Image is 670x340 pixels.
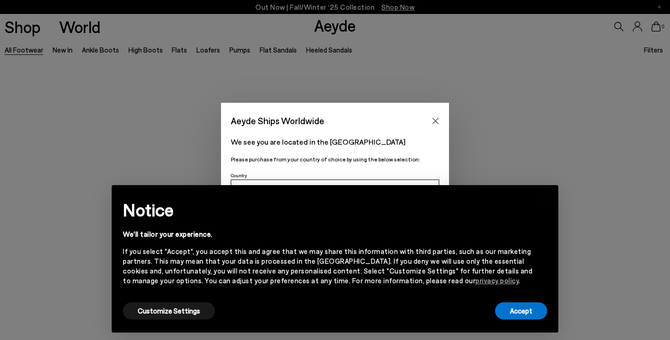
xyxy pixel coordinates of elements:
[495,302,547,320] button: Accept
[231,136,439,147] p: We see you are located in the [GEOGRAPHIC_DATA]
[231,113,324,129] span: Aeyde Ships Worldwide
[540,192,547,206] span: ×
[231,173,247,178] span: Country
[532,188,555,210] button: Close this notice
[231,155,439,164] p: Please purchase from your country of choice by using the below selection:
[123,198,532,222] h2: Notice
[123,247,532,286] div: If you select "Accept", you accept this and agree that we may share this information with third p...
[429,114,442,128] button: Close
[123,302,215,320] button: Customize Settings
[476,276,519,285] a: privacy policy
[123,229,532,239] div: We'll tailor your experience.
